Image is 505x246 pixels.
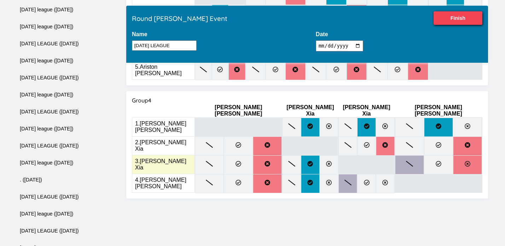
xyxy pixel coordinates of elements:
[17,174,45,185] button: . ([DATE])
[132,136,195,155] td: 2 . [PERSON_NAME] Xia
[132,155,195,174] td: 3 . [PERSON_NAME] Xia
[282,104,338,118] th: [PERSON_NAME] Xia
[316,31,482,38] label: Date
[195,104,282,118] th: [PERSON_NAME] [PERSON_NAME]
[338,104,395,118] th: [PERSON_NAME] Xia
[17,140,82,151] button: [DATE] LEAGUE ([DATE])
[17,21,76,32] button: [DATE] league ([DATE])
[395,104,482,118] th: [PERSON_NAME] [PERSON_NAME]
[17,106,82,117] button: [DATE] LEAGUE ([DATE])
[17,89,76,100] button: [DATE] league ([DATE])
[17,191,82,202] button: [DATE] LEAGUE ([DATE])
[132,61,195,80] td: 5 . Ariston [PERSON_NAME]
[132,97,482,104] h4: Group 4
[17,4,76,15] button: [DATE] league ([DATE])
[132,5,195,23] td: 2 . [PERSON_NAME] Bzhilyanssuaya
[17,38,82,49] button: [DATE] LEAGUE ([DATE])
[132,174,195,193] td: 4 . [PERSON_NAME] [PERSON_NAME]
[17,208,76,219] button: [DATE] league ([DATE])
[17,72,82,83] button: [DATE] LEAGUE ([DATE])
[132,31,316,38] label: Name
[17,225,82,236] button: [DATE] LEAGUE ([DATE])
[17,55,76,66] button: [DATE] league ([DATE])
[132,14,482,23] h3: Round [PERSON_NAME] Event
[17,157,76,168] button: [DATE] league ([DATE])
[17,123,76,134] button: [DATE] league ([DATE])
[434,11,482,25] input: Finish
[132,118,195,136] td: 1 . [PERSON_NAME] [PERSON_NAME]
